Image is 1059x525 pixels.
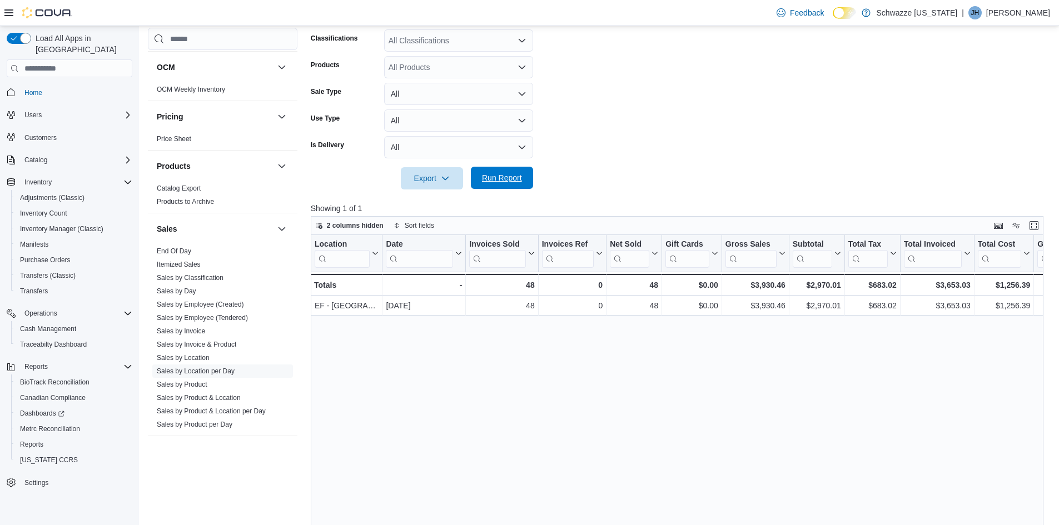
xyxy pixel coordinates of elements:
[793,299,841,312] div: $2,970.01
[314,278,379,292] div: Totals
[157,161,191,172] h3: Products
[401,167,463,189] button: Export
[725,239,785,268] button: Gross Sales
[971,6,980,19] span: JH
[20,176,56,189] button: Inventory
[11,321,137,337] button: Cash Management
[311,114,340,123] label: Use Type
[275,110,289,123] button: Pricing
[157,380,207,389] span: Sales by Product
[157,407,266,416] span: Sales by Product & Location per Day
[157,198,214,206] a: Products to Archive
[20,271,76,280] span: Transfers (Classic)
[157,223,273,234] button: Sales
[157,111,273,122] button: Pricing
[148,244,297,436] div: Sales
[610,299,658,312] div: 48
[157,134,191,143] span: Price Sheet
[1010,219,1023,232] button: Display options
[20,476,132,489] span: Settings
[469,239,525,268] div: Invoices Sold
[157,407,266,415] a: Sales by Product & Location per Day
[482,172,522,183] span: Run Report
[157,393,241,402] span: Sales by Product & Location
[16,207,72,220] a: Inventory Count
[20,131,61,144] a: Customers
[16,376,94,389] a: BioTrack Reconciliation
[725,239,777,250] div: Gross Sales
[148,182,297,213] div: Products
[157,287,196,296] span: Sales by Day
[978,239,1030,268] button: Total Cost
[20,393,86,402] span: Canadian Compliance
[833,7,856,19] input: Dark Mode
[2,107,137,123] button: Users
[24,478,48,487] span: Settings
[16,222,108,236] a: Inventory Manager (Classic)
[11,452,137,468] button: [US_STATE] CCRS
[2,84,137,100] button: Home
[407,167,456,189] span: Export
[541,239,602,268] button: Invoices Ref
[16,253,75,267] a: Purchase Orders
[315,299,379,312] div: EF - [GEOGRAPHIC_DATA]
[518,63,526,72] button: Open list of options
[962,6,964,19] p: |
[157,287,196,295] a: Sales by Day
[20,424,80,433] span: Metrc Reconciliation
[16,207,132,220] span: Inventory Count
[389,219,439,232] button: Sort fields
[24,178,52,187] span: Inventory
[157,247,191,256] span: End Of Day
[665,239,709,268] div: Gift Card Sales
[11,252,137,268] button: Purchase Orders
[16,191,89,204] a: Adjustments (Classic)
[20,108,132,122] span: Users
[20,193,84,202] span: Adjustments (Classic)
[665,278,718,292] div: $0.00
[16,438,132,451] span: Reports
[16,269,132,282] span: Transfers (Classic)
[157,161,273,172] button: Products
[610,239,658,268] button: Net Sold
[16,391,132,404] span: Canadian Compliance
[157,274,223,282] a: Sales by Classification
[790,7,824,18] span: Feedback
[541,299,602,312] div: 0
[24,362,48,371] span: Reports
[725,239,777,268] div: Gross Sales
[20,85,132,99] span: Home
[20,324,76,333] span: Cash Management
[610,278,658,292] div: 48
[20,456,78,464] span: [US_STATE] CCRS
[157,135,191,143] a: Price Sheet
[610,239,649,250] div: Net Sold
[11,237,137,252] button: Manifests
[148,132,297,150] div: Pricing
[665,239,718,268] button: Gift Cards
[24,309,57,318] span: Operations
[315,239,370,268] div: Location
[20,340,87,349] span: Traceabilty Dashboard
[904,239,962,268] div: Total Invoiced
[157,111,183,122] h3: Pricing
[1027,219,1041,232] button: Enter fullscreen
[157,223,177,234] h3: Sales
[2,174,137,190] button: Inventory
[16,284,132,298] span: Transfers
[978,299,1030,312] div: $1,256.39
[386,239,453,268] div: Date
[16,391,90,404] a: Canadian Compliance
[311,87,341,96] label: Sale Type
[157,420,232,429] span: Sales by Product per Day
[2,129,137,146] button: Customers
[11,206,137,221] button: Inventory Count
[384,109,533,132] button: All
[16,222,132,236] span: Inventory Manager (Classic)
[793,278,841,292] div: $2,970.01
[275,61,289,74] button: OCM
[315,239,370,250] div: Location
[157,247,191,255] a: End Of Day
[20,476,53,489] a: Settings
[11,374,137,390] button: BioTrack Reconciliation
